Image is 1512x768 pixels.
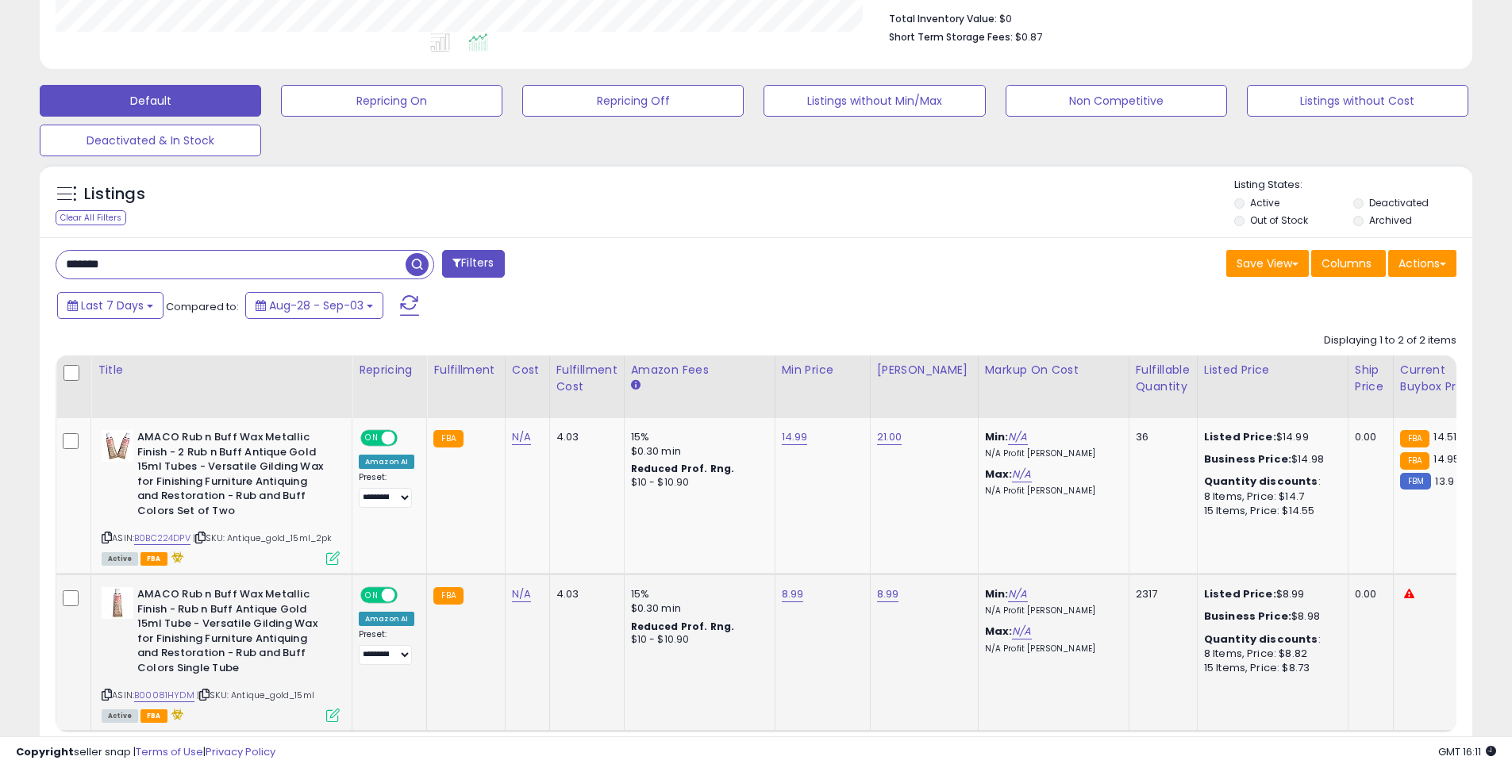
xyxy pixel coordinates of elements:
[985,605,1117,616] p: N/A Profit [PERSON_NAME]
[1204,430,1336,444] div: $14.99
[1204,647,1336,661] div: 8 Items, Price: $8.82
[985,467,1013,482] b: Max:
[978,355,1129,418] th: The percentage added to the cost of goods (COGS) that forms the calculator for Min & Max prices.
[512,429,531,445] a: N/A
[556,587,612,601] div: 4.03
[16,744,74,759] strong: Copyright
[433,430,463,447] small: FBA
[359,455,414,469] div: Amazon AI
[137,587,330,679] b: AMACO Rub n Buff Wax Metallic Finish - Rub n Buff Antique Gold 15ml Tube - Versatile Gilding Wax ...
[281,85,502,117] button: Repricing On
[40,125,261,156] button: Deactivated & In Stock
[395,589,421,602] span: OFF
[1355,587,1381,601] div: 0.00
[1355,430,1381,444] div: 0.00
[631,587,763,601] div: 15%
[1400,473,1431,490] small: FBM
[1369,196,1429,209] label: Deactivated
[359,472,414,508] div: Preset:
[1204,362,1341,378] div: Listed Price
[631,476,763,490] div: $10 - $10.90
[877,429,902,445] a: 21.00
[985,586,1009,601] b: Min:
[556,362,617,395] div: Fulfillment Cost
[985,362,1122,378] div: Markup on Cost
[1204,632,1336,647] div: :
[140,709,167,723] span: FBA
[782,586,804,602] a: 8.99
[1204,586,1276,601] b: Listed Price:
[1204,490,1336,504] div: 8 Items, Price: $14.7
[197,689,314,701] span: | SKU: Antique_gold_15ml
[522,85,744,117] button: Repricing Off
[1204,474,1336,489] div: :
[359,629,414,665] div: Preset:
[889,30,1013,44] b: Short Term Storage Fees:
[631,462,735,475] b: Reduced Prof. Rng.
[1204,429,1276,444] b: Listed Price:
[782,429,808,445] a: 14.99
[1204,474,1318,489] b: Quantity discounts
[1355,362,1387,395] div: Ship Price
[1204,632,1318,647] b: Quantity discounts
[1311,250,1386,277] button: Columns
[1438,744,1496,759] span: 2025-09-11 16:11 GMT
[362,432,382,445] span: ON
[1204,452,1336,467] div: $14.98
[57,292,164,319] button: Last 7 Days
[877,362,971,378] div: [PERSON_NAME]
[1012,467,1031,482] a: N/A
[985,643,1117,655] p: N/A Profit [PERSON_NAME]
[84,183,145,205] h5: Listings
[359,612,414,626] div: Amazon AI
[269,298,364,313] span: Aug-28 - Sep-03
[1136,587,1185,601] div: 2317
[1008,429,1027,445] a: N/A
[245,292,383,319] button: Aug-28 - Sep-03
[1204,587,1336,601] div: $8.99
[40,85,261,117] button: Default
[98,362,345,378] div: Title
[1006,85,1227,117] button: Non Competitive
[1234,178,1472,193] p: Listing States:
[1204,661,1336,675] div: 15 Items, Price: $8.73
[433,587,463,605] small: FBA
[889,12,997,25] b: Total Inventory Value:
[102,709,138,723] span: All listings currently available for purchase on Amazon
[1369,213,1412,227] label: Archived
[889,8,1445,27] li: $0
[1435,474,1454,489] span: 13.9
[134,532,190,545] a: B0BC224DPV
[102,430,340,563] div: ASIN:
[631,633,763,647] div: $10 - $10.90
[362,589,382,602] span: ON
[140,552,167,566] span: FBA
[167,708,184,720] i: hazardous material
[985,429,1009,444] b: Min:
[395,432,421,445] span: OFF
[1322,255,1372,271] span: Columns
[1008,586,1027,602] a: N/A
[631,620,735,633] b: Reduced Prof. Rng.
[1136,430,1185,444] div: 36
[985,486,1117,497] p: N/A Profit [PERSON_NAME]
[1204,451,1291,467] b: Business Price:
[631,378,641,393] small: Amazon Fees.
[764,85,985,117] button: Listings without Min/Max
[136,744,203,759] a: Terms of Use
[102,552,138,566] span: All listings currently available for purchase on Amazon
[1012,624,1031,639] a: N/A
[1400,362,1482,395] div: Current Buybox Price
[631,444,763,459] div: $0.30 min
[206,744,275,759] a: Privacy Policy
[1400,430,1429,447] small: FBA
[137,430,330,522] b: AMACO Rub n Buff Wax Metallic Finish - 2 Rub n Buff Antique Gold 15ml Tubes - Versatile Gilding W...
[1433,451,1460,467] span: 14.95
[442,250,504,278] button: Filters
[512,586,531,602] a: N/A
[134,689,194,702] a: B00081HYDM
[433,362,498,378] div: Fulfillment
[512,362,543,378] div: Cost
[16,745,275,760] div: seller snap | |
[166,299,239,314] span: Compared to:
